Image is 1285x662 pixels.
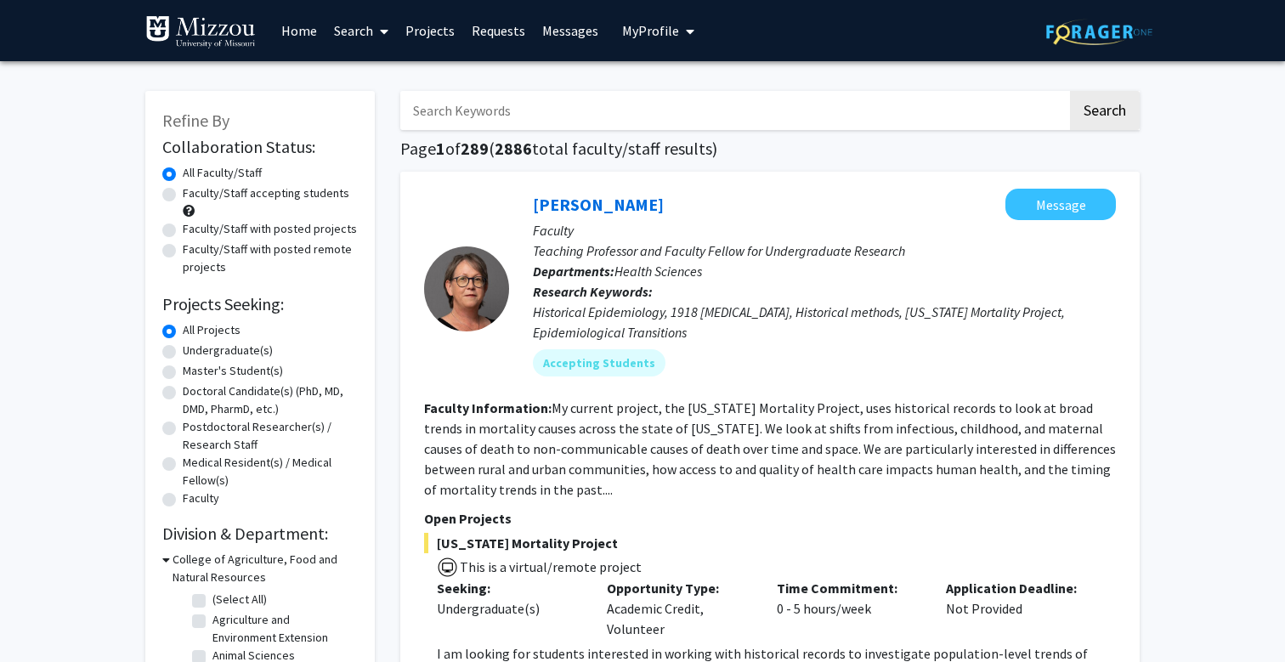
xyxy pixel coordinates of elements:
[622,22,679,39] span: My Profile
[533,194,664,215] a: [PERSON_NAME]
[173,551,358,586] h3: College of Agriculture, Food and Natural Resources
[183,454,358,489] label: Medical Resident(s) / Medical Fellow(s)
[183,382,358,418] label: Doctoral Candidate(s) (PhD, MD, DMD, PharmD, etc.)
[764,578,934,639] div: 0 - 5 hours/week
[533,349,665,376] mat-chip: Accepting Students
[594,578,764,639] div: Academic Credit, Volunteer
[162,110,229,131] span: Refine By
[534,1,607,60] a: Messages
[397,1,463,60] a: Projects
[1070,91,1140,130] button: Search
[183,164,262,182] label: All Faculty/Staff
[183,220,357,238] label: Faculty/Staff with posted projects
[212,591,267,608] label: (Select All)
[1005,189,1116,220] button: Message Carolyn Orbann
[533,283,653,300] b: Research Keywords:
[183,362,283,380] label: Master's Student(s)
[400,91,1067,130] input: Search Keywords
[162,294,358,314] h2: Projects Seeking:
[424,533,1116,553] span: [US_STATE] Mortality Project
[400,139,1140,159] h1: Page of ( total faculty/staff results)
[458,558,642,575] span: This is a virtual/remote project
[212,611,354,647] label: Agriculture and Environment Extension
[183,240,358,276] label: Faculty/Staff with posted remote projects
[183,418,358,454] label: Postdoctoral Researcher(s) / Research Staff
[533,263,614,280] b: Departments:
[614,263,702,280] span: Health Sciences
[145,15,256,49] img: University of Missouri Logo
[424,508,1116,529] p: Open Projects
[1046,19,1152,45] img: ForagerOne Logo
[461,138,489,159] span: 289
[183,184,349,202] label: Faculty/Staff accepting students
[437,598,581,619] div: Undergraduate(s)
[946,578,1090,598] p: Application Deadline:
[607,578,751,598] p: Opportunity Type:
[162,137,358,157] h2: Collaboration Status:
[183,489,219,507] label: Faculty
[533,302,1116,342] div: Historical Epidemiology, 1918 [MEDICAL_DATA], Historical methods, [US_STATE] Mortality Project, E...
[183,321,241,339] label: All Projects
[325,1,397,60] a: Search
[162,523,358,544] h2: Division & Department:
[183,342,273,359] label: Undergraduate(s)
[533,240,1116,261] p: Teaching Professor and Faculty Fellow for Undergraduate Research
[424,399,552,416] b: Faculty Information:
[533,220,1116,240] p: Faculty
[495,138,532,159] span: 2886
[13,586,72,649] iframe: Chat
[424,399,1116,498] fg-read-more: My current project, the [US_STATE] Mortality Project, uses historical records to look at broad tr...
[777,578,921,598] p: Time Commitment:
[933,578,1103,639] div: Not Provided
[463,1,534,60] a: Requests
[273,1,325,60] a: Home
[436,138,445,159] span: 1
[437,578,581,598] p: Seeking:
